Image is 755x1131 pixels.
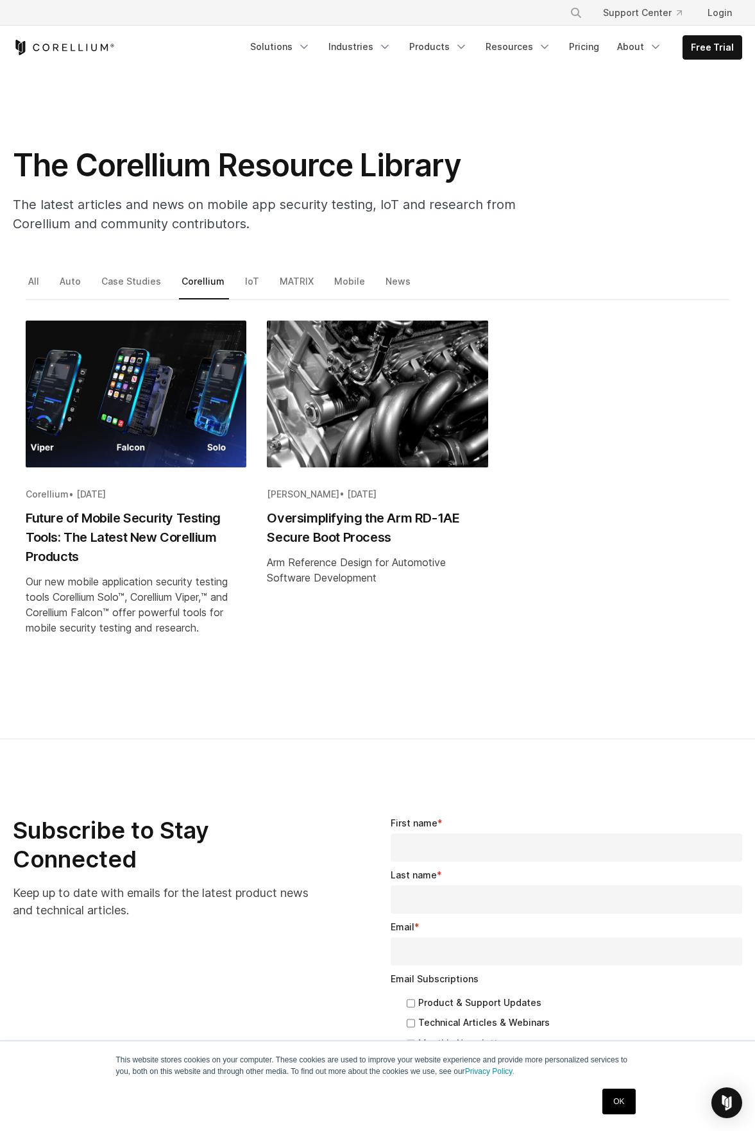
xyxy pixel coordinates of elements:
[26,574,246,635] div: Our new mobile application security testing tools Corellium Solo™, Corellium Viper,™ and Corelliu...
[267,489,339,499] span: [PERSON_NAME]
[76,489,106,499] span: [DATE]
[26,272,44,299] a: All
[465,1067,514,1076] a: Privacy Policy.
[683,36,742,59] a: Free Trial
[13,884,316,919] p: Keep up to date with emails for the latest product news and technical articles.
[332,272,369,299] a: Mobile
[711,1087,742,1118] div: Open Intercom Messenger
[26,321,246,677] a: Blog post summary: Future of Mobile Security Testing Tools: The Latest New Corellium Products
[391,973,479,984] span: Email Subscriptions
[418,1037,507,1050] span: Monthly Newsletter
[407,1017,415,1030] input: Technical Articles & Webinars
[13,146,526,185] h1: The Corellium Resource Library
[179,272,229,299] a: Corellium
[407,997,415,1010] input: Product & Support Updates
[57,272,85,299] a: Auto
[13,816,316,874] h2: Subscribe to Stay Connected
[391,817,437,828] span: First name
[407,1037,415,1050] input: Monthly Newsletter
[267,321,488,677] a: Blog post summary: Oversimplifying the Arm RD-1AE Secure Boot Process
[402,35,475,58] a: Products
[26,488,246,501] div: •
[99,272,165,299] a: Case Studies
[561,35,607,58] a: Pricing
[242,272,264,299] a: IoT
[13,40,115,55] a: Corellium Home
[697,1,742,24] a: Login
[116,1054,640,1077] p: This website stores cookies on your computer. These cookies are used to improve your website expe...
[267,555,488,585] div: Arm Reference Design for Automotive Software Development
[564,1,588,24] button: Search
[347,489,377,499] span: [DATE]
[391,869,437,880] span: Last name
[267,321,488,468] img: Oversimplifying the Arm RD-1AE Secure Boot Process
[554,1,742,24] div: Navigation Menu
[418,1016,550,1029] span: Technical Articles & Webinars
[267,508,488,547] h2: Oversimplifying the Arm RD-1AE Secure Boot Process
[242,35,318,58] a: Solutions
[242,35,742,60] div: Navigation Menu
[478,35,559,58] a: Resources
[26,508,246,566] h2: Future of Mobile Security Testing Tools: The Latest New Corellium Products
[277,272,318,299] a: MATRIX
[26,321,246,468] img: Future of Mobile Security Testing Tools: The Latest New Corellium Products
[267,488,488,501] div: •
[26,489,69,499] span: Corellium
[391,921,414,932] span: Email
[602,1089,635,1114] a: OK
[13,197,516,231] span: The latest articles and news on mobile app security testing, IoT and research from Corellium and ...
[418,996,541,1009] span: Product & Support Updates
[593,1,692,24] a: Support Center
[609,35,670,58] a: About
[321,35,399,58] a: Industries
[383,272,415,299] a: News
